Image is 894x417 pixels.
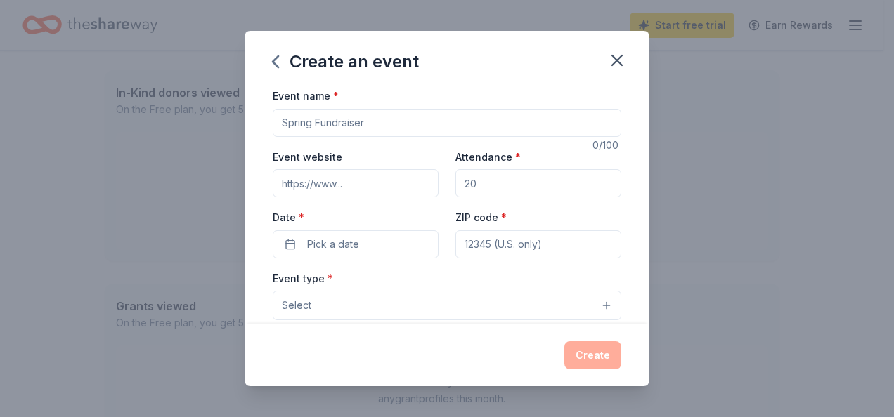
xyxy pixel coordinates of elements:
input: Spring Fundraiser [273,109,621,137]
button: Select [273,291,621,320]
input: https://www... [273,169,439,197]
label: Date [273,211,439,225]
label: Event name [273,89,339,103]
button: Pick a date [273,230,439,258]
label: Attendance [455,150,521,164]
div: Create an event [273,51,419,73]
span: Select [282,297,311,314]
label: ZIP code [455,211,507,225]
label: Event website [273,150,342,164]
input: 20 [455,169,621,197]
div: 0 /100 [592,137,621,154]
span: Pick a date [307,236,359,253]
input: 12345 (U.S. only) [455,230,621,258]
label: Event type [273,272,333,286]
